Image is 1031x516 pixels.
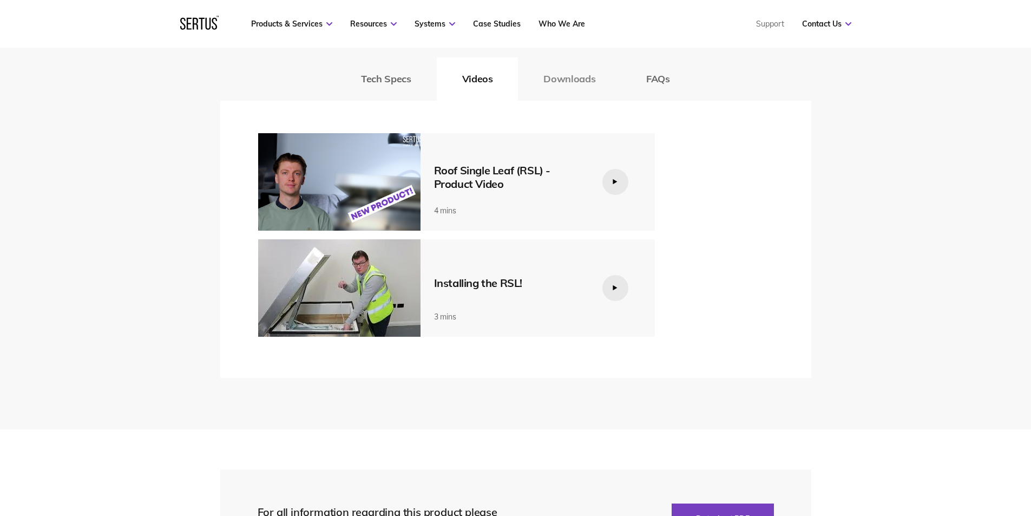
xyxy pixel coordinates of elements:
[415,19,455,29] a: Systems
[434,206,586,215] div: 4 mins
[756,19,784,29] a: Support
[518,57,621,101] button: Downloads
[836,390,1031,516] iframe: Chat Widget
[539,19,585,29] a: Who We Are
[836,390,1031,516] div: Виджет чата
[473,19,521,29] a: Case Studies
[802,19,851,29] a: Contact Us
[434,276,586,290] div: Installing the RSL!
[251,19,332,29] a: Products & Services
[336,57,436,101] button: Tech Specs
[434,164,586,191] div: Roof Single Leaf (RSL) - Product Video
[621,57,695,101] button: FAQs
[434,312,586,322] div: 3 mins
[350,19,397,29] a: Resources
